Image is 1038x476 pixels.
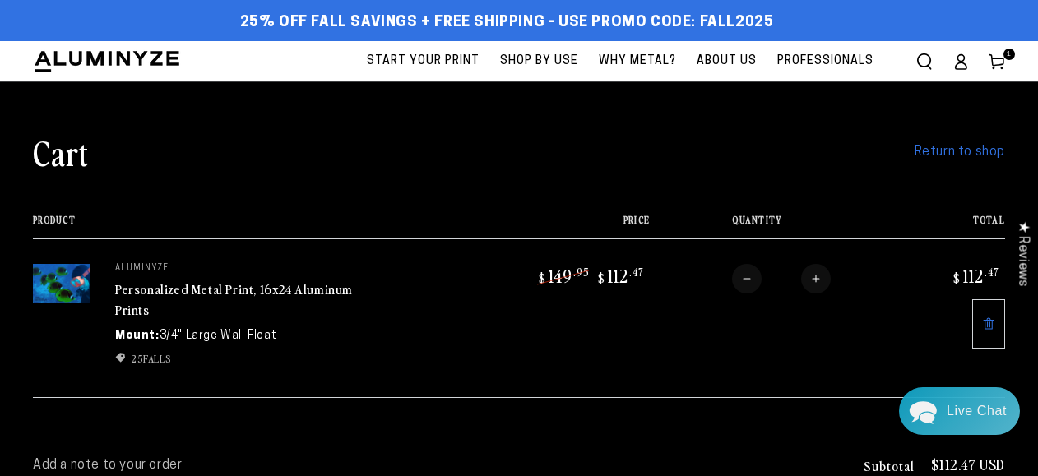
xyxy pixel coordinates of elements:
[595,264,644,287] bdi: 112
[899,387,1020,435] div: Chat widget toggle
[897,215,1005,238] th: Total
[599,51,676,72] span: Why Metal?
[915,141,1005,164] a: Return to shop
[598,270,605,286] span: $
[947,387,1007,435] div: Contact Us Directly
[650,215,897,238] th: Quantity
[492,41,586,81] a: Shop By Use
[697,51,757,72] span: About Us
[972,299,1005,349] a: Remove 16"x24" Rectangle White Glossy Aluminyzed Photo
[906,44,943,80] summary: Search our site
[500,51,578,72] span: Shop By Use
[769,41,882,81] a: Professionals
[688,41,765,81] a: About Us
[33,215,461,238] th: Product
[359,41,488,81] a: Start Your Print
[629,265,644,279] sup: .47
[33,49,181,74] img: Aluminyze
[762,264,801,293] input: Quantity for Personalized Metal Print, 16x24 Aluminum Prints
[367,51,480,72] span: Start Your Print
[777,51,873,72] span: Professionals
[115,327,160,344] dt: Mount:
[160,327,277,344] dd: 3/4" Large Wall Float
[33,131,89,173] h1: Cart
[536,264,590,287] bdi: 149
[951,264,999,287] bdi: 112
[864,459,915,472] h3: Subtotal
[539,270,546,286] span: $
[931,457,1005,472] p: $112.47 USD
[1007,208,1038,299] div: Click to open Judge.me floating reviews tab
[461,215,651,238] th: Price
[115,351,362,366] ul: Discount
[573,265,590,279] sup: .95
[240,14,774,32] span: 25% off FALL Savings + Free Shipping - Use Promo Code: FALL2025
[1007,49,1012,60] span: 1
[985,265,999,279] sup: .47
[115,351,362,366] li: 25FALLS
[115,280,353,319] a: Personalized Metal Print, 16x24 Aluminum Prints
[33,457,676,474] label: Add a note to your order
[591,41,684,81] a: Why Metal?
[115,264,362,274] p: aluminyze
[33,264,90,303] img: 16"x24" Rectangle White Glossy Aluminyzed Photo
[953,270,961,286] span: $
